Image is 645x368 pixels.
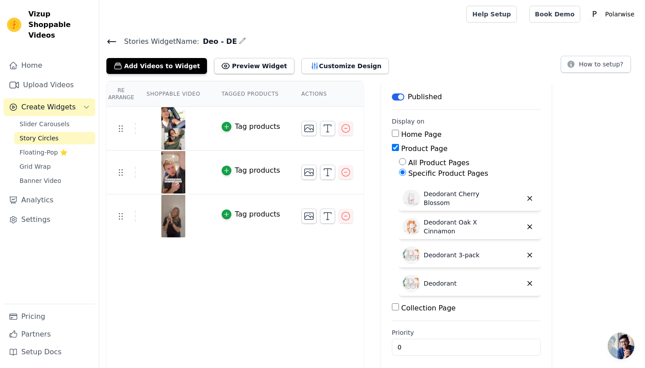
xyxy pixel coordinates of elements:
span: Deo - DE [199,36,237,47]
label: Home Page [401,130,442,139]
th: Re Arrange [106,81,136,107]
button: Delete widget [522,191,537,206]
button: Add Videos to Widget [106,58,207,74]
a: Grid Wrap [14,160,95,173]
text: P [592,10,597,19]
span: Story Circles [20,134,59,143]
th: Shoppable Video [136,81,211,107]
div: Tag products [235,209,280,220]
a: Setup Docs [4,343,95,361]
a: Floating-Pop ⭐ [14,146,95,159]
p: Deodorant Oak X Cinnamon [424,218,490,236]
div: Tag products [235,165,280,176]
label: Priority [392,328,541,337]
img: Deodorant Oak X Cinnamon [403,218,420,236]
div: Open de chat [608,333,634,359]
a: Upload Videos [4,76,95,94]
p: Published [408,92,442,102]
button: How to setup? [561,56,631,73]
label: Product Page [401,144,448,153]
a: Book Demo [529,6,580,23]
span: Slider Carousels [20,120,70,128]
a: Banner Video [14,174,95,187]
a: Settings [4,211,95,229]
button: Tag products [222,209,280,220]
button: Change Thumbnail [301,121,317,136]
button: Customize Design [301,58,389,74]
a: Slider Carousels [14,118,95,130]
label: All Product Pages [408,159,469,167]
button: Tag products [222,121,280,132]
button: Change Thumbnail [301,209,317,224]
img: Vizup [7,18,21,32]
button: Delete widget [522,276,537,291]
span: Floating-Pop ⭐ [20,148,67,157]
p: Deodorant 3-pack [424,251,480,260]
button: Change Thumbnail [301,165,317,180]
th: Actions [291,81,364,107]
div: Tag products [235,121,280,132]
button: Delete widget [522,248,537,263]
span: Create Widgets [21,102,76,112]
a: How to setup? [561,62,631,70]
a: Home [4,57,95,74]
button: P Polarwise [587,6,638,22]
span: Stories Widget Name: [117,36,199,47]
button: Preview Widget [214,58,294,74]
p: Deodorant Cherry Blossom [424,190,490,207]
img: Deodorant 3-pack [403,246,420,264]
span: Vizup Shoppable Videos [28,9,92,41]
label: Specific Product Pages [408,169,488,178]
a: Analytics [4,191,95,209]
p: Deodorant [424,279,457,288]
a: Pricing [4,308,95,325]
button: Tag products [222,165,280,176]
th: Tagged Products [211,81,291,107]
a: Story Circles [14,132,95,144]
img: vizup-images-61f9.png [161,195,186,237]
legend: Display on [392,117,425,126]
a: Partners [4,325,95,343]
a: Help Setup [466,6,516,23]
img: vizup-images-6783.png [161,151,186,194]
button: Delete widget [522,219,537,234]
img: Deodorant Cherry Blossom [403,190,420,207]
img: Deodorant [403,275,420,292]
span: Banner Video [20,176,61,185]
label: Collection Page [401,304,456,312]
img: vizup-images-03e5.png [161,107,186,150]
div: Edit Name [239,35,246,47]
button: Create Widgets [4,98,95,116]
p: Polarwise [602,6,638,22]
span: Grid Wrap [20,162,51,171]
